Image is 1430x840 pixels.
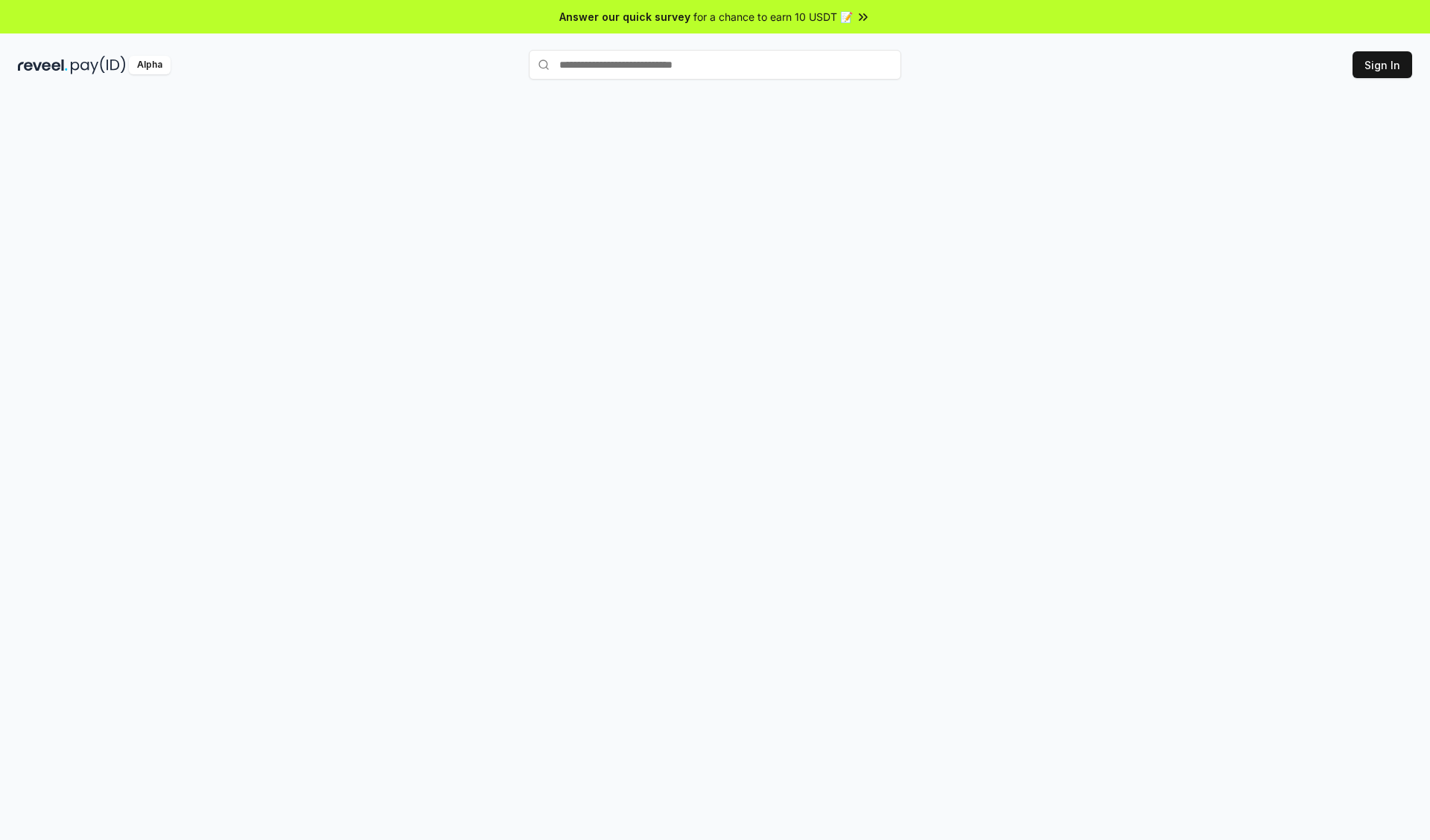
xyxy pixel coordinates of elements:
span: for a chance to earn 10 USDT 📝 [693,9,853,25]
span: Answer our quick survey [559,9,690,25]
img: pay_id [71,56,126,74]
img: reveel_dark [18,56,68,74]
button: Sign In [1353,51,1412,78]
div: Alpha [129,56,171,74]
